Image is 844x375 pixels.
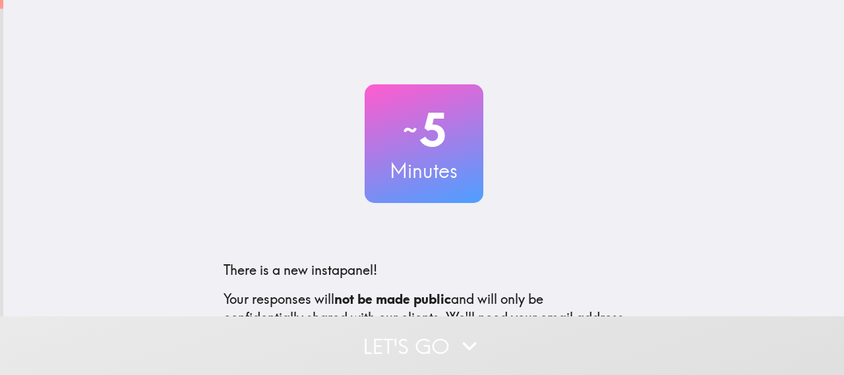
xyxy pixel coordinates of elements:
b: not be made public [334,291,451,307]
h2: 5 [365,103,483,157]
h3: Minutes [365,157,483,185]
span: ~ [401,110,419,150]
span: There is a new instapanel! [224,262,377,278]
p: Your responses will and will only be confidentially shared with our clients. We'll need your emai... [224,290,624,345]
